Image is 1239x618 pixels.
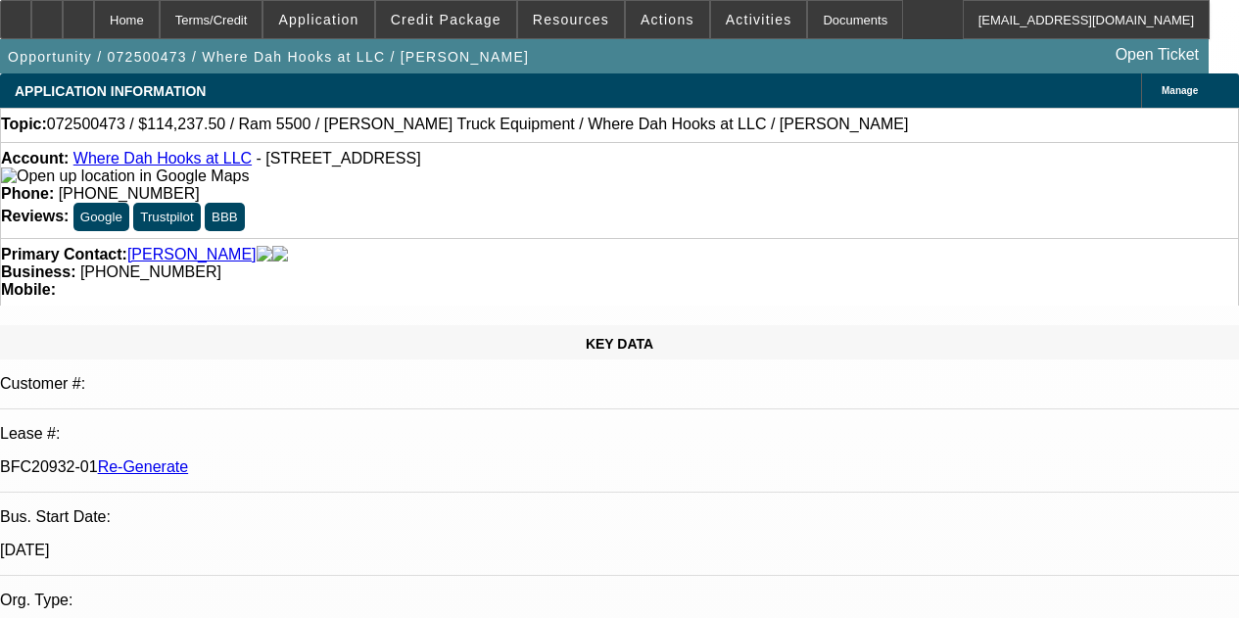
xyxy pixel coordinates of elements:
[533,12,609,27] span: Resources
[73,150,252,166] a: Where Dah Hooks at LLC
[73,203,129,231] button: Google
[15,83,206,99] span: APPLICATION INFORMATION
[641,12,694,27] span: Actions
[1,150,69,166] strong: Account:
[1,208,69,224] strong: Reviews:
[205,203,245,231] button: BBB
[1,281,56,298] strong: Mobile:
[1,167,249,184] a: View Google Maps
[1,185,54,202] strong: Phone:
[726,12,792,27] span: Activities
[586,336,653,352] span: KEY DATA
[1108,38,1207,71] a: Open Ticket
[711,1,807,38] button: Activities
[1162,85,1198,96] span: Manage
[376,1,516,38] button: Credit Package
[47,116,909,133] span: 072500473 / $114,237.50 / Ram 5500 / [PERSON_NAME] Truck Equipment / Where Dah Hooks at LLC / [PE...
[1,167,249,185] img: Open up location in Google Maps
[257,150,421,166] span: - [STREET_ADDRESS]
[257,246,272,263] img: facebook-icon.png
[278,12,358,27] span: Application
[1,263,75,280] strong: Business:
[1,116,47,133] strong: Topic:
[272,246,288,263] img: linkedin-icon.png
[98,458,189,475] a: Re-Generate
[80,263,221,280] span: [PHONE_NUMBER]
[518,1,624,38] button: Resources
[127,246,257,263] a: [PERSON_NAME]
[59,185,200,202] span: [PHONE_NUMBER]
[133,203,200,231] button: Trustpilot
[626,1,709,38] button: Actions
[263,1,373,38] button: Application
[391,12,501,27] span: Credit Package
[1,246,127,263] strong: Primary Contact:
[8,49,529,65] span: Opportunity / 072500473 / Where Dah Hooks at LLC / [PERSON_NAME]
